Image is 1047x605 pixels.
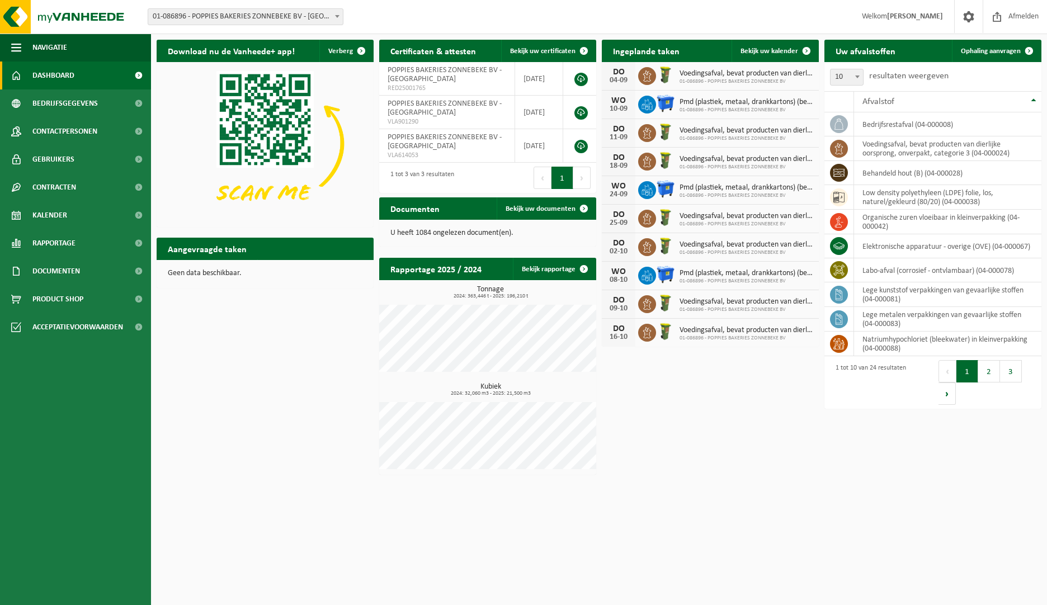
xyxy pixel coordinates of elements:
span: Rapportage [32,229,76,257]
td: low density polyethyleen (LDPE) folie, los, naturel/gekleurd (80/20) (04-000038) [854,185,1041,210]
td: organische zuren vloeibaar in kleinverpakking (04-000042) [854,210,1041,234]
div: DO [607,125,630,134]
span: Contracten [32,173,76,201]
h2: Certificaten & attesten [379,40,487,62]
button: 1 [956,360,978,382]
span: Pmd (plastiek, metaal, drankkartons) (bedrijven) [680,269,813,278]
div: 08-10 [607,276,630,284]
span: 2024: 363,446 t - 2025: 196,210 t [385,294,596,299]
div: WO [607,267,630,276]
span: 01-086896 - POPPIES BAKERIES ZONNEBEKE BV [680,306,813,313]
button: 3 [1000,360,1022,382]
span: POPPIES BAKERIES ZONNEBEKE BV - [GEOGRAPHIC_DATA] [388,133,502,150]
h2: Documenten [379,197,451,219]
span: Voedingsafval, bevat producten van dierlijke oorsprong, onverpakt, categorie 3 [680,155,813,164]
span: Product Shop [32,285,83,313]
h3: Tonnage [385,286,596,299]
button: Previous [938,360,956,382]
h2: Aangevraagde taken [157,238,258,259]
div: 25-09 [607,219,630,227]
div: DO [607,68,630,77]
span: Voedingsafval, bevat producten van dierlijke oorsprong, onverpakt, categorie 3 [680,240,813,249]
img: WB-0060-HPE-GN-50 [656,294,675,313]
span: 01-086896 - POPPIES BAKERIES ZONNEBEKE BV - ZONNEBEKE [148,8,343,25]
td: [DATE] [515,129,563,163]
div: 16-10 [607,333,630,341]
div: 04-09 [607,77,630,84]
span: VLA901290 [388,117,506,126]
td: lege kunststof verpakkingen van gevaarlijke stoffen (04-000081) [854,282,1041,307]
span: Bekijk uw certificaten [510,48,576,55]
a: Ophaling aanvragen [952,40,1040,62]
div: WO [607,96,630,105]
td: labo-afval (corrosief - ontvlambaar) (04-000078) [854,258,1041,282]
img: Download de VHEPlus App [157,62,374,225]
td: lege metalen verpakkingen van gevaarlijke stoffen (04-000083) [854,307,1041,332]
button: 1 [551,167,573,189]
span: 01-086896 - POPPIES BAKERIES ZONNEBEKE BV [680,107,813,114]
span: Ophaling aanvragen [961,48,1021,55]
span: 01-086896 - POPPIES BAKERIES ZONNEBEKE BV - ZONNEBEKE [148,9,343,25]
span: Pmd (plastiek, metaal, drankkartons) (bedrijven) [680,183,813,192]
span: 01-086896 - POPPIES BAKERIES ZONNEBEKE BV [680,78,813,85]
span: Kalender [32,201,67,229]
span: Contactpersonen [32,117,97,145]
span: 2024: 32,060 m3 - 2025: 21,500 m3 [385,391,596,396]
div: 1 tot 10 van 24 resultaten [830,359,906,406]
span: 01-086896 - POPPIES BAKERIES ZONNEBEKE BV [680,278,813,285]
td: natriumhypochloriet (bleekwater) in kleinverpakking (04-000088) [854,332,1041,356]
p: Geen data beschikbaar. [168,270,362,277]
div: DO [607,324,630,333]
td: bedrijfsrestafval (04-000008) [854,112,1041,136]
a: Bekijk uw kalender [732,40,818,62]
span: Bekijk uw kalender [741,48,798,55]
span: Pmd (plastiek, metaal, drankkartons) (bedrijven) [680,98,813,107]
td: elektronische apparatuur - overige (OVE) (04-000067) [854,234,1041,258]
span: POPPIES BAKERIES ZONNEBEKE BV - [GEOGRAPHIC_DATA] [388,66,502,83]
img: WB-1100-HPE-BE-01 [656,179,675,198]
div: DO [607,153,630,162]
span: Verberg [328,48,353,55]
a: Bekijk uw certificaten [501,40,595,62]
img: WB-0060-HPE-GN-50 [656,322,675,341]
span: Dashboard [32,62,74,89]
td: [DATE] [515,62,563,96]
span: Acceptatievoorwaarden [32,313,123,341]
span: RED25001765 [388,84,506,93]
span: 01-086896 - POPPIES BAKERIES ZONNEBEKE BV [680,164,813,171]
td: voedingsafval, bevat producten van dierlijke oorsprong, onverpakt, categorie 3 (04-000024) [854,136,1041,161]
span: Gebruikers [32,145,74,173]
span: 01-086896 - POPPIES BAKERIES ZONNEBEKE BV [680,221,813,228]
span: VLA614053 [388,151,506,160]
span: 10 [830,69,864,86]
span: 10 [831,69,863,85]
span: 01-086896 - POPPIES BAKERIES ZONNEBEKE BV [680,192,813,199]
img: WB-0060-HPE-GN-50 [656,122,675,141]
span: Voedingsafval, bevat producten van dierlijke oorsprong, onverpakt, categorie 3 [680,326,813,335]
span: Voedingsafval, bevat producten van dierlijke oorsprong, onverpakt, categorie 3 [680,212,813,221]
h2: Download nu de Vanheede+ app! [157,40,306,62]
span: Voedingsafval, bevat producten van dierlijke oorsprong, onverpakt, categorie 3 [680,126,813,135]
div: DO [607,296,630,305]
span: 01-086896 - POPPIES BAKERIES ZONNEBEKE BV [680,135,813,142]
span: 01-086896 - POPPIES BAKERIES ZONNEBEKE BV [680,335,813,342]
div: 24-09 [607,191,630,198]
td: [DATE] [515,96,563,129]
div: 10-09 [607,105,630,113]
strong: [PERSON_NAME] [887,12,943,21]
img: WB-0060-HPE-GN-50 [656,151,675,170]
span: Voedingsafval, bevat producten van dierlijke oorsprong, onverpakt, categorie 3 [680,297,813,306]
span: Documenten [32,257,80,285]
h3: Kubiek [385,383,596,396]
button: Next [573,167,591,189]
p: U heeft 1084 ongelezen document(en). [390,229,585,237]
td: behandeld hout (B) (04-000028) [854,161,1041,185]
div: 18-09 [607,162,630,170]
h2: Ingeplande taken [602,40,691,62]
img: WB-0060-HPE-GN-50 [656,208,675,227]
div: 11-09 [607,134,630,141]
div: DO [607,210,630,219]
span: Bekijk uw documenten [506,205,576,212]
img: WB-1100-HPE-BE-01 [656,94,675,113]
span: 01-086896 - POPPIES BAKERIES ZONNEBEKE BV [680,249,813,256]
